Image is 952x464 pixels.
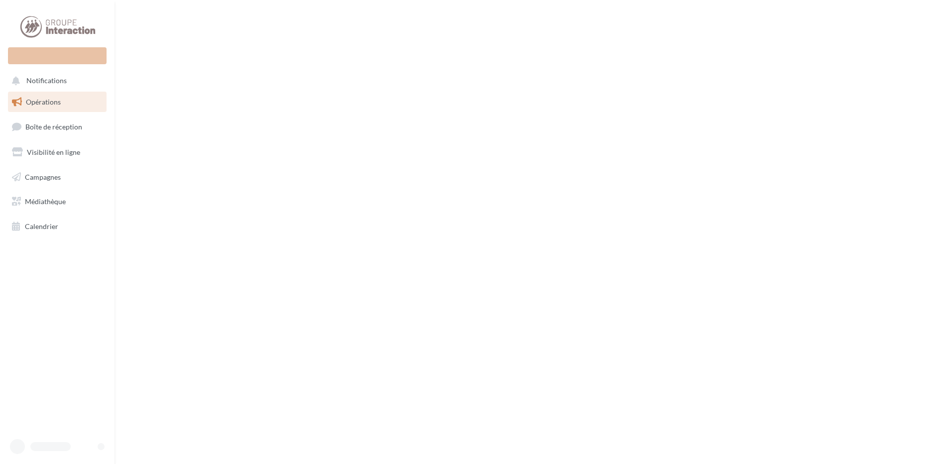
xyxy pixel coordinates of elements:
[25,122,82,131] span: Boîte de réception
[25,222,58,231] span: Calendrier
[6,167,109,188] a: Campagnes
[6,116,109,137] a: Boîte de réception
[26,77,67,85] span: Notifications
[6,92,109,113] a: Opérations
[25,197,66,206] span: Médiathèque
[27,148,80,156] span: Visibilité en ligne
[6,216,109,237] a: Calendrier
[6,142,109,163] a: Visibilité en ligne
[8,47,107,64] div: Nouvelle campagne
[6,191,109,212] a: Médiathèque
[26,98,61,106] span: Opérations
[25,172,61,181] span: Campagnes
